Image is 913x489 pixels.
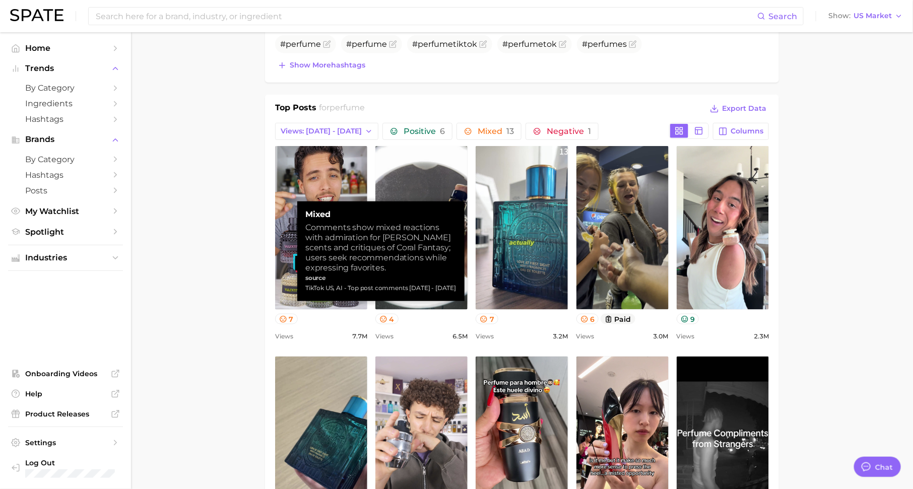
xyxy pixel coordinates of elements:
[440,126,445,136] span: 6
[25,227,106,237] span: Spotlight
[731,127,763,135] span: Columns
[275,58,368,73] button: Show morehashtags
[25,114,106,124] span: Hashtags
[305,209,456,220] strong: Mixed
[8,406,123,422] a: Product Releases
[346,39,387,49] span: #
[582,39,627,49] span: # s
[754,330,769,342] span: 2.3m
[8,132,123,147] button: Brands
[8,250,123,265] button: Industries
[601,314,635,324] button: paid
[502,39,557,49] span: # tok
[8,366,123,381] a: Onboarding Videos
[25,186,106,195] span: Posts
[280,39,321,49] span: # ⁠
[629,40,637,48] button: Flag as miscategorized or irrelevant
[8,224,123,240] a: Spotlight
[25,155,106,164] span: by Category
[713,123,769,140] button: Columns
[677,314,699,324] button: 9
[828,13,851,19] span: Show
[8,167,123,183] a: Hashtags
[576,314,599,324] button: 6
[25,253,106,262] span: Industries
[352,330,367,342] span: 7.7m
[478,127,514,135] span: Mixed
[8,183,123,198] a: Posts
[476,314,498,324] button: 7
[854,13,892,19] span: US Market
[275,102,316,117] h1: Top Posts
[8,386,123,401] a: Help
[25,438,106,447] span: Settings
[677,330,695,342] span: Views
[389,40,397,48] button: Flag as miscategorized or irrelevant
[275,330,293,342] span: Views
[330,103,365,112] span: perfume
[25,64,106,73] span: Trends
[588,126,591,136] span: 1
[319,102,365,117] h2: for
[826,10,905,23] button: ShowUS Market
[547,127,591,135] span: Negative
[25,170,106,180] span: Hashtags
[25,409,106,418] span: Product Releases
[418,39,453,49] span: perfume
[95,8,757,25] input: Search here for a brand, industry, or ingredient
[10,9,63,21] img: SPATE
[8,40,123,56] a: Home
[722,104,766,113] span: Export Data
[476,330,494,342] span: Views
[8,152,123,167] a: by Category
[707,102,769,116] button: Export Data
[275,123,378,140] button: Views: [DATE] - [DATE]
[25,389,106,398] span: Help
[25,43,106,53] span: Home
[8,435,123,450] a: Settings
[25,99,106,108] span: Ingredients
[323,40,331,48] button: Flag as miscategorized or irrelevant
[290,61,365,69] span: Show more hashtags
[553,330,568,342] span: 3.2m
[559,40,567,48] button: Flag as miscategorized or irrelevant
[576,330,595,342] span: Views
[8,455,123,481] a: Log out. Currently logged in with e-mail hannah@spate.nyc.
[654,330,669,342] span: 3.0m
[305,283,456,293] div: TikTok US, AI - Top post comments [DATE] - [DATE]
[506,126,514,136] span: 13
[8,111,123,127] a: Hashtags
[375,314,399,324] button: 4
[286,39,321,49] span: perfume
[452,330,468,342] span: 6.5m
[275,314,298,324] button: 7
[8,80,123,96] a: by Category
[281,127,362,135] span: Views: [DATE] - [DATE]
[375,330,394,342] span: Views
[352,39,387,49] span: perfume
[25,458,115,467] span: Log Out
[8,203,123,219] a: My Watchlist
[588,39,623,49] span: perfume
[479,40,487,48] button: Flag as miscategorized or irrelevant
[8,61,123,76] button: Trends
[768,12,797,21] span: Search
[25,135,106,144] span: Brands
[25,369,106,378] span: Onboarding Videos
[25,206,106,216] span: My Watchlist
[25,83,106,93] span: by Category
[8,96,123,111] a: Ingredients
[508,39,543,49] span: perfume
[404,127,445,135] span: Positive
[305,274,326,282] strong: source
[305,223,456,273] div: Comments show mixed reactions with admiration for [PERSON_NAME] scents and critiques of Coral Fan...
[412,39,477,49] span: # tiktok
